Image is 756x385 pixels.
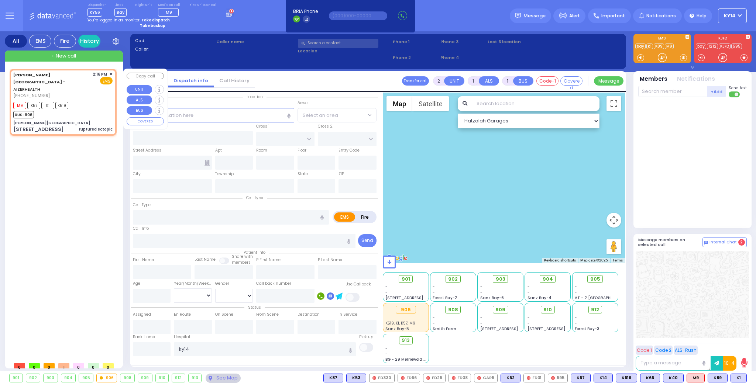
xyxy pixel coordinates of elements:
[515,13,521,18] img: message.svg
[206,374,240,383] div: See map
[433,320,435,326] span: -
[575,320,577,326] span: -
[232,254,253,259] small: Share with
[433,326,456,332] span: Smith Farm
[318,257,342,263] label: P Last Name
[41,102,54,109] span: K1
[190,3,217,7] label: Fire units on call
[528,289,530,295] span: -
[571,374,591,382] div: BLS
[114,8,127,17] span: Bay
[696,44,706,49] a: bay
[385,357,427,362] span: BG - 29 Merriewold S.
[79,374,93,382] div: 905
[501,374,520,382] div: K62
[590,275,600,283] span: 905
[138,374,152,382] div: 909
[214,77,255,84] a: Call History
[513,76,533,86] button: BUS
[548,374,568,382] div: 595
[543,306,552,313] span: 910
[215,312,233,318] label: On Scene
[174,342,356,356] input: Search hospital
[616,374,637,382] div: K519
[87,3,106,7] label: Dispatcher
[480,315,482,320] span: -
[708,374,728,382] div: K89
[480,326,550,332] span: [STREET_ADDRESS][PERSON_NAME]
[174,281,212,287] div: Year/Month/Week/Day
[298,39,378,48] input: Search a contact
[5,35,27,48] div: All
[640,374,660,382] div: BLS
[13,72,65,85] span: [PERSON_NAME][GEOGRAPHIC_DATA] -
[298,312,320,318] label: Destination
[215,148,222,153] label: Apt
[318,124,333,129] label: Cross 2
[640,75,667,83] button: Members
[594,76,623,86] button: Message
[293,8,318,15] span: BRIA Phone
[440,55,485,61] span: Phone 4
[385,253,409,263] a: Open this area in Google Maps (opens a new window)
[73,363,84,368] span: 0
[216,39,295,45] label: Caller name
[339,171,344,177] label: ZIP
[402,76,429,86] button: Transfer call
[575,315,577,320] span: -
[423,374,446,382] div: FD25
[729,85,747,91] span: Send text
[329,11,387,20] input: (000)000-00000
[88,363,99,368] span: 0
[616,374,637,382] div: BLS
[298,48,391,54] label: Location
[97,374,117,382] div: 906
[244,305,265,310] span: Status
[480,295,504,301] span: Sanz Bay-6
[575,295,629,301] span: AT - 2 [GEOGRAPHIC_DATA]
[640,374,660,382] div: K65
[594,374,613,382] div: BLS
[480,320,482,326] span: -
[412,96,449,111] button: Show satellite imagery
[243,94,267,100] span: Location
[205,160,210,166] span: Other building occupants
[433,315,435,320] span: -
[133,257,154,263] label: First Name
[560,76,583,86] button: Covered
[433,289,435,295] span: -
[385,320,415,326] span: K519, K1, K57, M9
[571,374,591,382] div: K57
[298,100,309,106] label: Areas
[674,346,698,355] button: ALS-Rush
[135,46,214,52] label: Caller:
[100,77,113,84] span: EMS
[141,17,170,23] strong: Take dispatch
[601,13,625,19] span: Important
[14,363,25,368] span: 0
[687,374,705,382] div: ALS
[13,120,90,126] div: [PERSON_NAME][GEOGRAPHIC_DATA]
[369,374,395,382] div: FD330
[298,171,308,177] label: State
[528,284,530,289] span: -
[638,237,702,247] h5: Message members on selected call
[709,240,737,245] span: Internal Chat
[575,289,577,295] span: -
[707,86,726,97] button: +Add
[133,108,294,122] input: Search location here
[323,374,343,382] div: BLS
[569,13,580,19] span: Alert
[433,284,435,289] span: -
[133,312,151,318] label: Assigned
[133,148,161,153] label: Street Address
[168,77,214,84] a: Dispatch info
[665,44,674,49] a: M9
[114,3,127,7] label: Lines
[346,281,371,287] label: Use Callback
[339,148,360,153] label: Entry Code
[385,284,388,289] span: -
[575,326,599,332] span: Forest Bay-3
[731,374,747,382] div: BLS
[29,11,78,20] img: Logo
